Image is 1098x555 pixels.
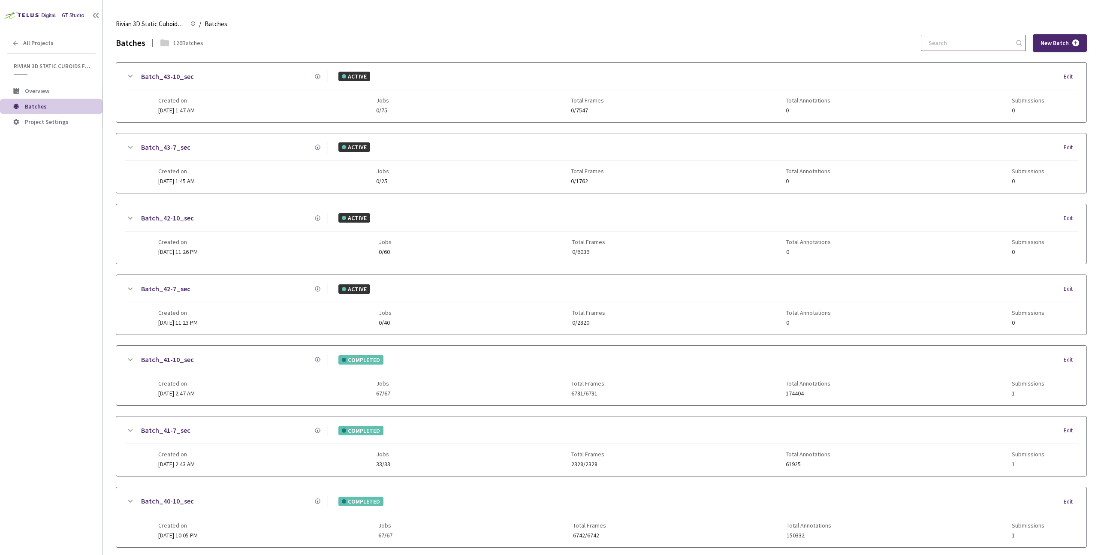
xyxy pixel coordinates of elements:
span: Jobs [376,168,389,175]
span: Submissions [1012,238,1044,245]
div: ACTIVE [338,213,370,223]
div: Edit [1064,285,1078,293]
div: ACTIVE [338,142,370,152]
span: Submissions [1012,97,1044,104]
span: Overview [25,87,49,95]
span: 0/7547 [571,107,604,114]
span: All Projects [23,39,54,47]
span: 0/60 [379,249,392,255]
span: [DATE] 11:23 PM [158,319,198,326]
span: 150332 [787,532,831,539]
span: Jobs [379,238,392,245]
div: Batch_40-10_secCOMPLETEDEditCreated on[DATE] 10:05 PMJobs67/67Total Frames6742/6742Total Annotati... [116,487,1086,547]
div: Batch_42-7_secACTIVEEditCreated on[DATE] 11:23 PMJobs0/40Total Frames0/2820Total Annotations0Subm... [116,275,1086,335]
div: Edit [1064,498,1078,506]
a: Batch_43-7_sec [141,142,190,153]
span: 0/6039 [572,249,605,255]
span: Total Frames [573,522,606,529]
a: Batch_42-7_sec [141,284,190,294]
span: Total Annotations [786,238,831,245]
div: 126 Batches [173,38,203,48]
div: COMPLETED [338,497,383,506]
span: [DATE] 2:43 AM [158,460,195,468]
span: Jobs [379,309,392,316]
span: 67/67 [378,532,392,539]
div: Edit [1064,426,1078,435]
span: [DATE] 2:47 AM [158,389,195,397]
span: [DATE] 1:47 AM [158,106,195,114]
span: Created on [158,97,195,104]
div: Batches [116,36,145,49]
li: / [199,19,201,29]
span: Created on [158,309,198,316]
div: GT Studio [62,11,84,20]
div: Edit [1064,214,1078,223]
span: 0/2820 [572,320,605,326]
span: 0/40 [379,320,392,326]
span: Total Annotations [786,451,830,458]
span: Total Annotations [786,97,830,104]
a: Batch_40-10_sec [141,496,194,507]
div: Batch_42-10_secACTIVEEditCreated on[DATE] 11:26 PMJobs0/60Total Frames0/6039Total Annotations0Sub... [116,204,1086,264]
div: ACTIVE [338,284,370,294]
div: COMPLETED [338,426,383,435]
div: ACTIVE [338,72,370,81]
span: Created on [158,451,195,458]
span: 0 [1012,249,1044,255]
div: Edit [1064,72,1078,81]
span: Total Frames [572,238,605,245]
a: Batch_41-7_sec [141,425,190,436]
span: Rivian 3D Static Cuboids fixed[2024-25] [14,63,90,70]
span: 6731/6731 [571,390,604,397]
a: Batch_42-10_sec [141,213,194,223]
span: New Batch [1041,39,1069,47]
span: Jobs [376,451,390,458]
span: 0/75 [376,107,389,114]
span: 0/1762 [571,178,604,184]
div: COMPLETED [338,355,383,365]
span: [DATE] 11:26 PM [158,248,198,256]
div: Batch_41-7_secCOMPLETEDEditCreated on[DATE] 2:43 AMJobs33/33Total Frames2328/2328Total Annotation... [116,416,1086,476]
div: Edit [1064,356,1078,364]
a: Batch_41-10_sec [141,354,194,365]
span: 0 [1012,178,1044,184]
div: Batch_43-10_secACTIVEEditCreated on[DATE] 1:47 AMJobs0/75Total Frames0/7547Total Annotations0Subm... [116,63,1086,122]
span: 1 [1012,390,1044,397]
span: Created on [158,168,195,175]
span: Total Annotations [787,522,831,529]
span: [DATE] 10:05 PM [158,531,198,539]
span: 0 [786,107,830,114]
span: Total Frames [571,380,604,387]
span: Rivian 3D Static Cuboids fixed[2024-25] [116,19,185,29]
span: Submissions [1012,380,1044,387]
span: Project Settings [25,118,69,126]
span: Total Frames [571,451,604,458]
span: 174404 [786,390,830,397]
div: Batch_41-10_secCOMPLETEDEditCreated on[DATE] 2:47 AMJobs67/67Total Frames6731/6731Total Annotatio... [116,346,1086,405]
span: 0/25 [376,178,389,184]
span: 1 [1012,532,1044,539]
span: Batches [205,19,227,29]
span: Batches [25,103,47,110]
span: 0 [1012,320,1044,326]
input: Search [923,35,1015,51]
span: Total Frames [571,97,604,104]
span: 2328/2328 [571,461,604,468]
span: Jobs [378,522,392,529]
span: 67/67 [376,390,390,397]
span: 0 [786,249,831,255]
span: 1 [1012,461,1044,468]
span: Created on [158,238,198,245]
span: Jobs [376,380,390,387]
div: Edit [1064,143,1078,152]
span: Total Annotations [786,309,831,316]
span: Submissions [1012,451,1044,458]
span: Jobs [376,97,389,104]
span: Total Annotations [786,168,830,175]
span: Total Frames [571,168,604,175]
span: 6742/6742 [573,532,606,539]
span: 0 [786,178,830,184]
a: Batch_43-10_sec [141,71,194,82]
span: Total Annotations [786,380,830,387]
span: 33/33 [376,461,390,468]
